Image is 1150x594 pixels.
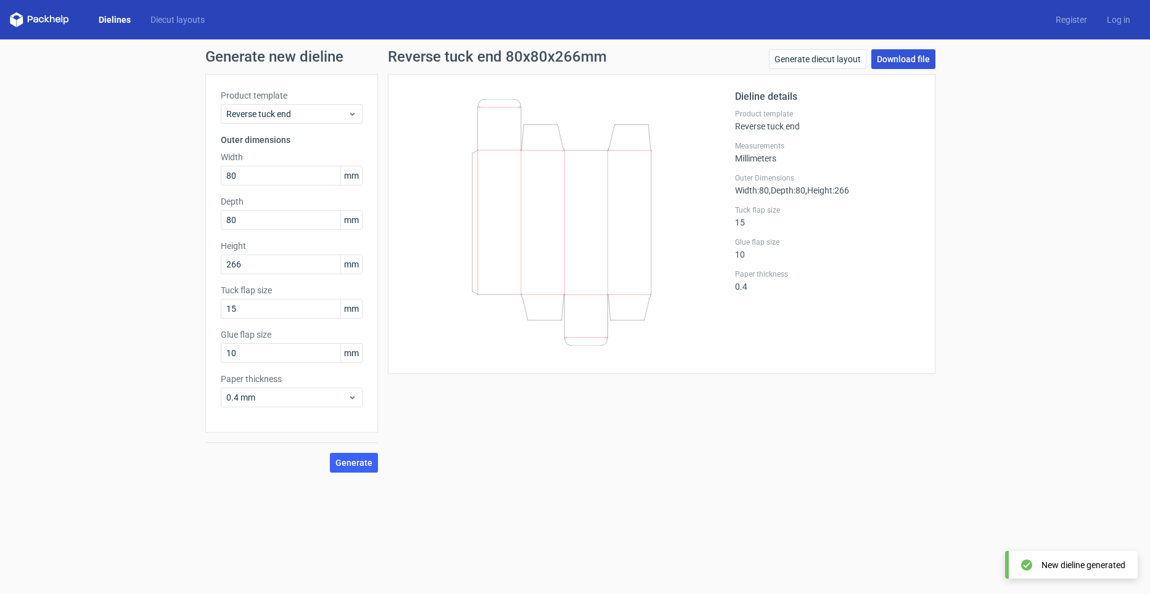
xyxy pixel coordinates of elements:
[735,237,920,259] div: 10
[735,173,920,183] label: Outer Dimensions
[335,458,372,467] span: Generate
[340,344,362,362] span: mm
[1041,559,1125,571] div: New dieline generated
[769,185,805,195] span: , Depth : 80
[735,185,769,195] span: Width : 80
[205,49,945,64] h1: Generate new dieline
[221,373,363,385] label: Paper thickness
[735,205,920,215] label: Tuck flap size
[735,269,920,279] label: Paper thickness
[735,205,920,227] div: 15
[221,89,363,102] label: Product template
[221,328,363,341] label: Glue flap size
[735,237,920,247] label: Glue flap size
[221,284,363,296] label: Tuck flap size
[340,255,362,274] span: mm
[805,185,849,195] span: , Height : 266
[388,49,607,64] h1: Reverse tuck end 80x80x266mm
[735,89,920,104] h2: Dieline details
[735,141,920,163] div: Millimeters
[735,269,920,291] div: 0.4
[735,109,920,119] label: Product template
[141,14,215,26] a: Diecut layouts
[221,134,363,146] h3: Outer dimensions
[735,109,920,131] div: Reverse tuck end
[226,108,348,120] span: Reverse tuck end
[769,49,866,69] a: Generate diecut layout
[221,195,363,208] label: Depth
[221,151,363,163] label: Width
[340,166,362,185] span: mm
[340,299,362,318] span: mm
[1046,14,1097,26] a: Register
[1097,14,1140,26] a: Log in
[330,453,378,473] button: Generate
[89,14,141,26] a: Dielines
[226,391,348,404] span: 0.4 mm
[735,141,920,151] label: Measurements
[871,49,935,69] a: Download file
[221,240,363,252] label: Height
[340,211,362,229] span: mm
